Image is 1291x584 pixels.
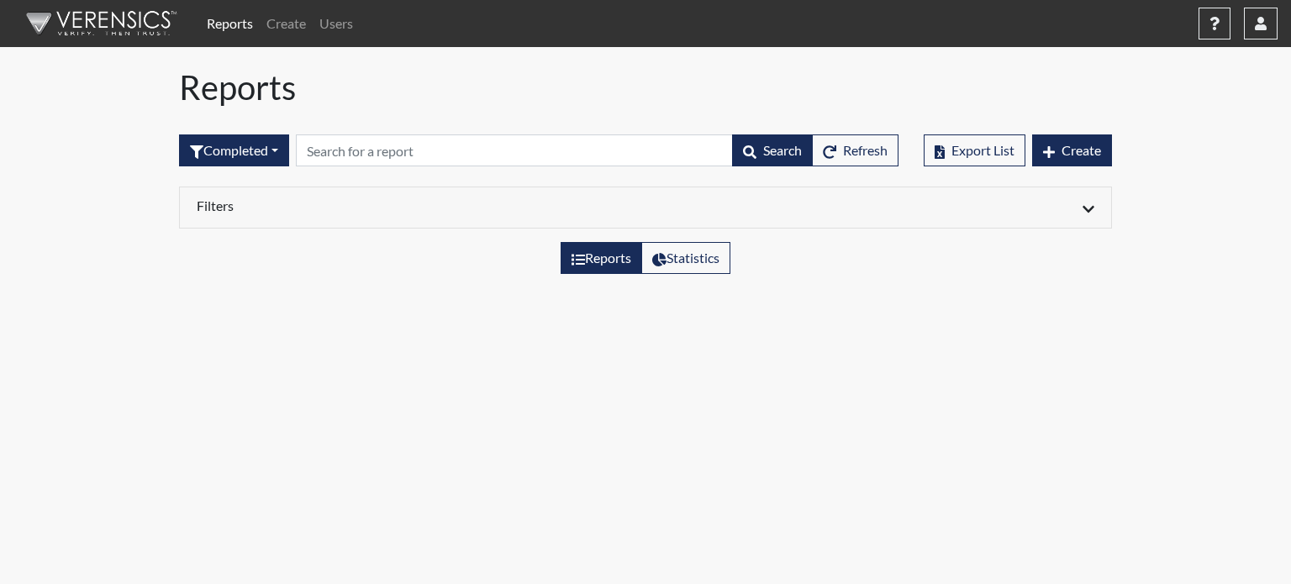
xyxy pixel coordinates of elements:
[197,197,633,213] h6: Filters
[641,242,730,274] label: View statistics about completed interviews
[1062,142,1101,158] span: Create
[843,142,888,158] span: Refresh
[179,67,1112,108] h1: Reports
[200,7,260,40] a: Reports
[260,7,313,40] a: Create
[296,134,733,166] input: Search by Registration ID, Interview Number, or Investigation Name.
[924,134,1025,166] button: Export List
[812,134,898,166] button: Refresh
[179,134,289,166] button: Completed
[179,134,289,166] div: Filter by interview status
[732,134,813,166] button: Search
[1032,134,1112,166] button: Create
[561,242,642,274] label: View the list of reports
[184,197,1107,218] div: Click to expand/collapse filters
[313,7,360,40] a: Users
[951,142,1014,158] span: Export List
[763,142,802,158] span: Search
